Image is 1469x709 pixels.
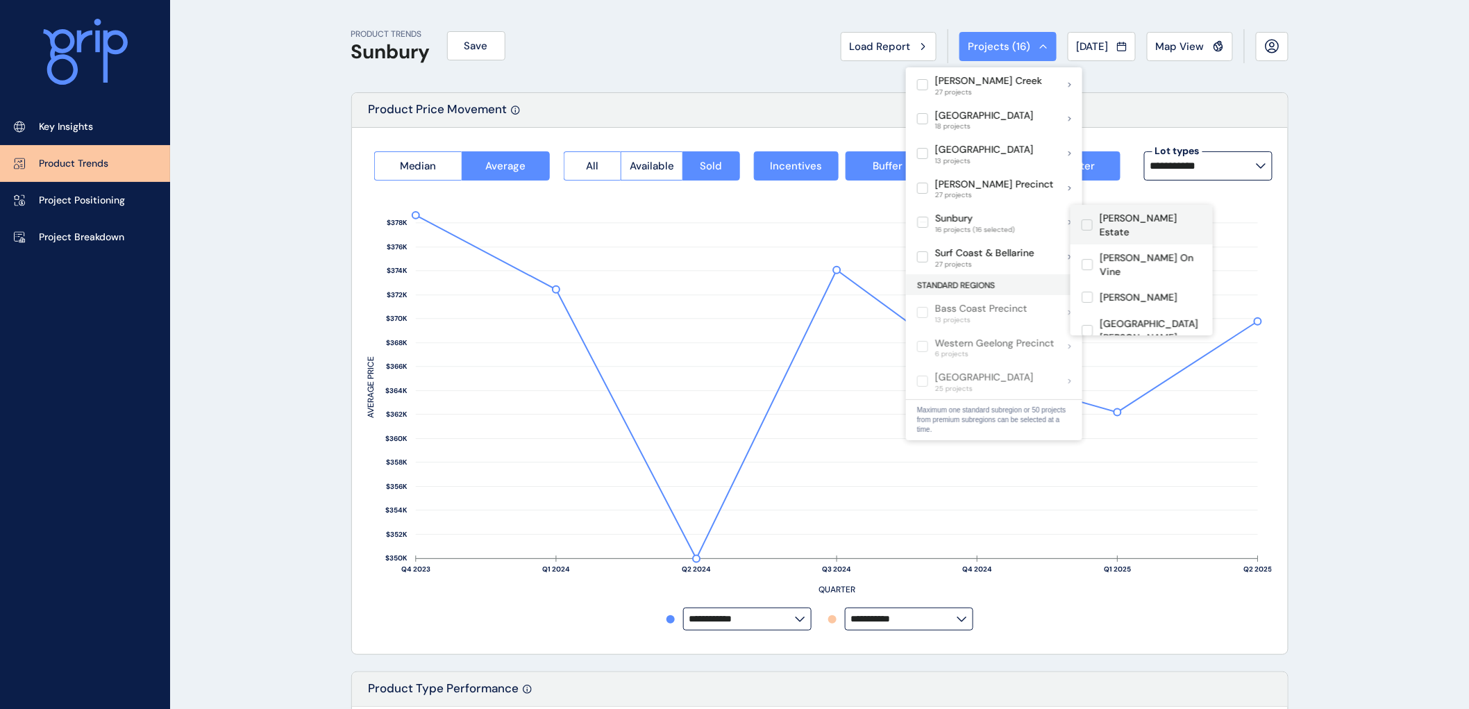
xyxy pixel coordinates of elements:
span: Available [630,159,674,173]
text: Q4 2023 [401,565,430,574]
span: Sold [700,159,723,173]
span: Save [464,39,488,53]
p: Western Geelong Precinct [935,337,1055,351]
button: Save [447,31,505,60]
text: Q1 2024 [542,565,570,574]
p: [GEOGRAPHIC_DATA] [935,109,1034,123]
text: $350K [385,554,408,563]
span: Median [400,159,437,173]
p: PRODUCT TRENDS [351,28,430,40]
p: Key Insights [39,120,93,134]
text: $368K [386,339,408,348]
text: Q2 2024 [682,565,711,574]
text: $364K [385,387,408,396]
button: Load Report [841,32,937,61]
button: Projects (16) [959,32,1057,61]
p: [GEOGRAPHIC_DATA] [935,143,1034,157]
text: Q2 2025 [1244,565,1273,574]
p: [GEOGRAPHIC_DATA][PERSON_NAME] [1100,317,1202,344]
p: [GEOGRAPHIC_DATA] [935,371,1034,385]
p: Project Positioning [39,194,125,208]
button: Sold [682,151,740,181]
span: 25 projects [935,385,1034,393]
span: [DATE] [1077,40,1109,53]
button: Available [621,151,682,181]
text: AVERAGE PRICE [365,356,376,418]
text: Q4 2024 [962,565,992,574]
button: Incentives [754,151,839,181]
p: [PERSON_NAME] [1100,291,1177,305]
span: Incentives [770,159,822,173]
label: Lot types [1152,144,1202,158]
p: Product Type Performance [369,681,519,706]
button: Average [462,151,550,181]
span: 13 projects [935,157,1034,165]
text: $366K [386,362,408,372]
text: $354K [385,506,408,515]
text: $352K [386,531,408,540]
span: All [587,159,599,173]
p: [PERSON_NAME] Precinct [935,178,1054,192]
span: 13 projects [935,316,1027,324]
span: Load Report [850,40,911,53]
span: 6 projects [935,350,1055,358]
text: $374K [387,267,408,276]
span: 27 projects [935,88,1042,97]
button: Median [374,151,462,181]
p: Sunbury [935,212,1015,226]
p: Product Trends [39,157,108,171]
span: 27 projects [935,191,1054,199]
span: Map View [1156,40,1204,53]
p: [PERSON_NAME] Estate [1100,212,1202,239]
p: [PERSON_NAME] Creek [935,74,1042,88]
span: Average [486,159,526,173]
button: [DATE] [1068,32,1136,61]
span: STANDARD REGIONS [917,280,995,291]
span: 18 projects [935,122,1034,131]
button: Map View [1147,32,1233,61]
text: Q3 2024 [822,565,851,574]
text: $358K [386,458,408,467]
text: $356K [386,483,408,492]
span: Projects ( 16 ) [968,40,1031,53]
h1: Sunbury [351,40,430,64]
text: $362K [386,410,408,419]
text: $376K [387,243,408,252]
text: $378K [387,219,408,228]
text: $360K [385,435,408,444]
p: [PERSON_NAME] On Vine [1100,251,1202,278]
text: $370K [386,315,408,324]
p: Surf Coast & Bellarine [935,247,1034,260]
text: QUARTER [819,585,855,596]
span: 16 projects (16 selected) [935,226,1015,234]
button: Buffer [846,151,930,181]
text: Q1 2025 [1104,565,1131,574]
span: 27 projects [935,260,1034,269]
p: Product Price Movement [369,101,507,127]
text: $372K [387,291,408,300]
button: All [564,151,621,181]
p: Maximum one standard subregion or 50 projects from premium subregions can be selected at a time. [917,406,1071,435]
p: Bass Coast Precinct [935,302,1027,316]
span: Buffer [873,159,903,173]
p: Project Breakdown [39,231,124,244]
